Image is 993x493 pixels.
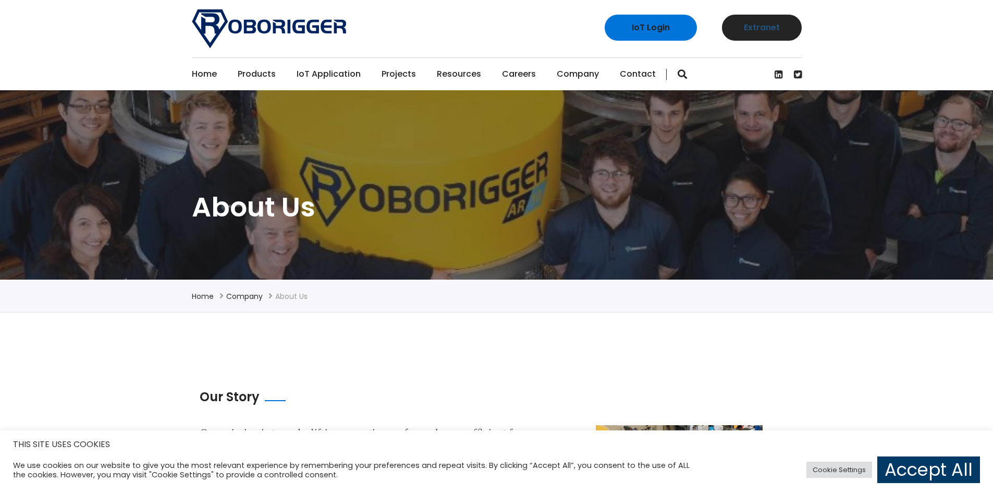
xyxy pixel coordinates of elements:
[806,462,872,478] a: Cookie Settings
[877,456,980,483] a: Accept All
[275,290,308,303] li: About Us
[200,425,544,456] div: Our mission is to make lifting operations safer and more efficient for personnel on worksites.
[605,15,697,41] a: IoT Login
[192,58,217,90] a: Home
[192,189,802,225] h1: About Us
[13,461,690,479] div: We use cookies on our website to give you the most relevant experience by remembering your prefer...
[226,291,263,302] a: Company
[192,291,214,302] a: Home
[238,58,276,90] a: Products
[722,15,802,41] a: Extranet
[13,438,980,451] h5: THIS SITE USES COOKIES
[297,58,361,90] a: IoT Application
[557,58,599,90] a: Company
[437,58,481,90] a: Resources
[620,58,656,90] a: Contact
[502,58,536,90] a: Careers
[200,388,260,406] h2: Our Story
[192,9,346,48] img: Roborigger
[382,58,416,90] a: Projects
